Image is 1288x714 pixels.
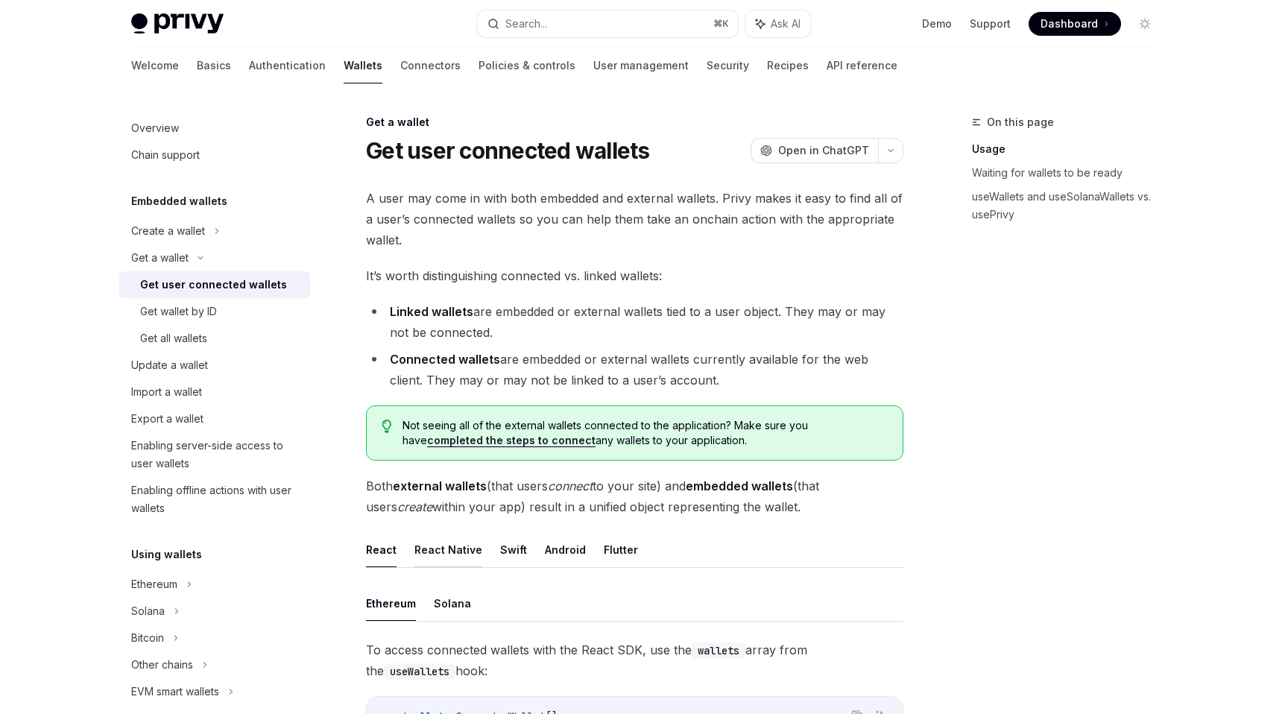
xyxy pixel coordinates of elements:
[402,418,888,448] span: Not seeing all of the external wallets connected to the application? Make sure you have any walle...
[692,642,745,659] code: wallets
[1041,16,1098,31] span: Dashboard
[1029,12,1121,36] a: Dashboard
[131,410,203,428] div: Export a wallet
[131,222,205,240] div: Create a wallet
[197,48,231,83] a: Basics
[131,546,202,563] h5: Using wallets
[119,271,310,298] a: Get user connected wallets
[593,48,689,83] a: User management
[397,499,432,514] em: create
[384,663,455,680] code: useWallets
[131,575,177,593] div: Ethereum
[400,48,461,83] a: Connectors
[366,586,416,621] button: Ethereum
[140,303,217,320] div: Get wallet by ID
[707,48,749,83] a: Security
[500,532,527,567] button: Swift
[366,532,397,567] button: React
[479,48,575,83] a: Policies & controls
[366,188,903,250] span: A user may come in with both embedded and external wallets. Privy makes it easy to find all of a ...
[751,138,878,163] button: Open in ChatGPT
[119,405,310,432] a: Export a wallet
[771,16,801,31] span: Ask AI
[131,383,202,401] div: Import a wallet
[827,48,897,83] a: API reference
[545,532,586,567] button: Android
[767,48,809,83] a: Recipes
[131,629,164,647] div: Bitcoin
[390,352,500,367] strong: Connected wallets
[477,10,738,37] button: Search...⌘K
[119,115,310,142] a: Overview
[434,586,471,621] button: Solana
[131,602,165,620] div: Solana
[119,325,310,352] a: Get all wallets
[131,48,179,83] a: Welcome
[119,432,310,477] a: Enabling server-side access to user wallets
[140,329,207,347] div: Get all wallets
[505,15,547,33] div: Search...
[131,356,208,374] div: Update a wallet
[366,476,903,517] span: Both (that users to your site) and (that users within your app) result in a unified object repres...
[972,161,1169,185] a: Waiting for wallets to be ready
[382,420,392,433] svg: Tip
[131,656,193,674] div: Other chains
[131,683,219,701] div: EVM smart wallets
[604,532,638,567] button: Flutter
[119,298,310,325] a: Get wallet by ID
[972,185,1169,227] a: useWallets and useSolanaWallets vs. usePrivy
[140,276,287,294] div: Get user connected wallets
[119,379,310,405] a: Import a wallet
[778,143,869,158] span: Open in ChatGPT
[131,437,301,473] div: Enabling server-side access to user wallets
[970,16,1011,31] a: Support
[131,146,200,164] div: Chain support
[987,113,1054,131] span: On this page
[249,48,326,83] a: Authentication
[119,477,310,522] a: Enabling offline actions with user wallets
[131,13,224,34] img: light logo
[427,434,596,447] a: completed the steps to connect
[414,532,482,567] button: React Native
[713,18,729,30] span: ⌘ K
[1133,12,1157,36] button: Toggle dark mode
[131,249,189,267] div: Get a wallet
[390,304,473,319] strong: Linked wallets
[686,478,793,493] strong: embedded wallets
[548,478,593,493] em: connect
[366,115,903,130] div: Get a wallet
[119,142,310,168] a: Chain support
[131,192,227,210] h5: Embedded wallets
[131,481,301,517] div: Enabling offline actions with user wallets
[922,16,952,31] a: Demo
[745,10,811,37] button: Ask AI
[366,265,903,286] span: It’s worth distinguishing connected vs. linked wallets:
[366,639,903,681] span: To access connected wallets with the React SDK, use the array from the hook:
[119,352,310,379] a: Update a wallet
[393,478,487,493] strong: external wallets
[366,137,650,164] h1: Get user connected wallets
[131,119,179,137] div: Overview
[366,301,903,343] li: are embedded or external wallets tied to a user object. They may or may not be connected.
[972,137,1169,161] a: Usage
[366,349,903,391] li: are embedded or external wallets currently available for the web client. They may or may not be l...
[344,48,382,83] a: Wallets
